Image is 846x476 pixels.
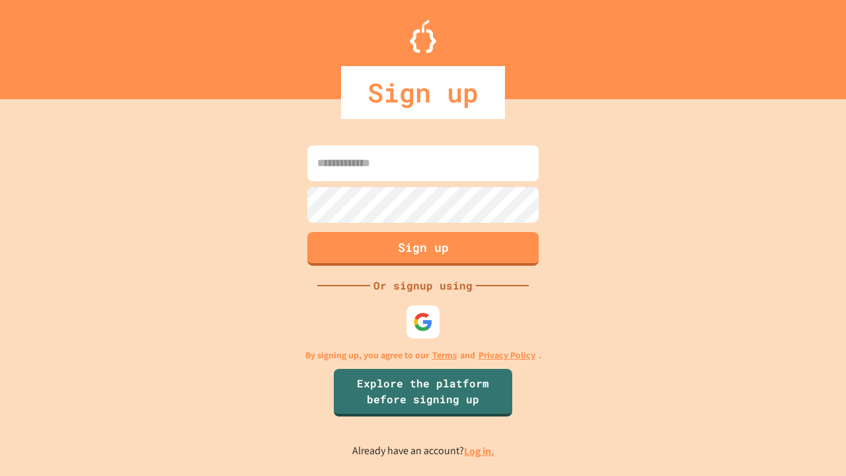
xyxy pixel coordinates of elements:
[305,348,541,362] p: By signing up, you agree to our and .
[464,444,494,458] a: Log in.
[334,369,512,416] a: Explore the platform before signing up
[479,348,535,362] a: Privacy Policy
[736,366,833,422] iframe: chat widget
[341,66,505,119] div: Sign up
[352,443,494,459] p: Already have an account?
[790,423,833,463] iframe: chat widget
[307,232,539,266] button: Sign up
[432,348,457,362] a: Terms
[410,20,436,53] img: Logo.svg
[413,312,433,332] img: google-icon.svg
[370,278,476,294] div: Or signup using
